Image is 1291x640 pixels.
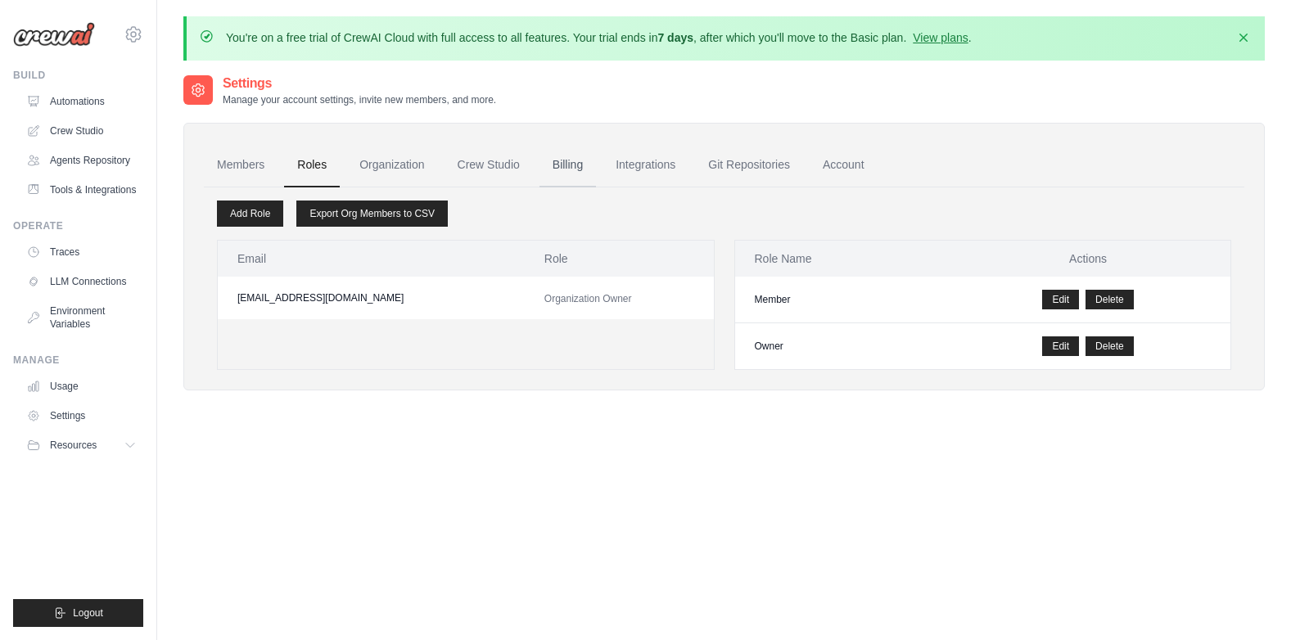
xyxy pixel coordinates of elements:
a: Account [810,143,878,187]
span: Logout [73,606,103,620]
p: You're on a free trial of CrewAI Cloud with full access to all features. Your trial ends in , aft... [226,29,972,46]
a: Tools & Integrations [20,177,143,203]
span: Resources [50,439,97,452]
strong: 7 days [657,31,693,44]
div: Build [13,69,143,82]
th: Role [525,241,714,277]
p: Manage your account settings, invite new members, and more. [223,93,496,106]
td: Member [735,277,946,323]
a: Members [204,143,278,187]
a: Automations [20,88,143,115]
a: Organization [346,143,437,187]
a: Traces [20,239,143,265]
a: Agents Repository [20,147,143,174]
a: Crew Studio [445,143,533,187]
a: Export Org Members to CSV [296,201,448,227]
div: Manage [13,354,143,367]
td: Owner [735,323,946,370]
a: Crew Studio [20,118,143,144]
a: Edit [1042,336,1079,356]
h2: Settings [223,74,496,93]
a: Git Repositories [695,143,803,187]
button: Logout [13,599,143,627]
a: Roles [284,143,340,187]
th: Actions [946,241,1230,277]
th: Email [218,241,525,277]
span: Organization Owner [544,293,632,304]
a: Environment Variables [20,298,143,337]
a: Edit [1042,290,1079,309]
a: Integrations [603,143,688,187]
img: Logo [13,22,95,47]
a: LLM Connections [20,268,143,295]
button: Delete [1086,290,1134,309]
a: Add Role [217,201,283,227]
button: Delete [1086,336,1134,356]
a: Settings [20,403,143,429]
div: Operate [13,219,143,232]
a: Billing [539,143,596,187]
td: [EMAIL_ADDRESS][DOMAIN_NAME] [218,277,525,319]
th: Role Name [735,241,946,277]
a: Usage [20,373,143,399]
button: Resources [20,432,143,458]
a: View plans [913,31,968,44]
